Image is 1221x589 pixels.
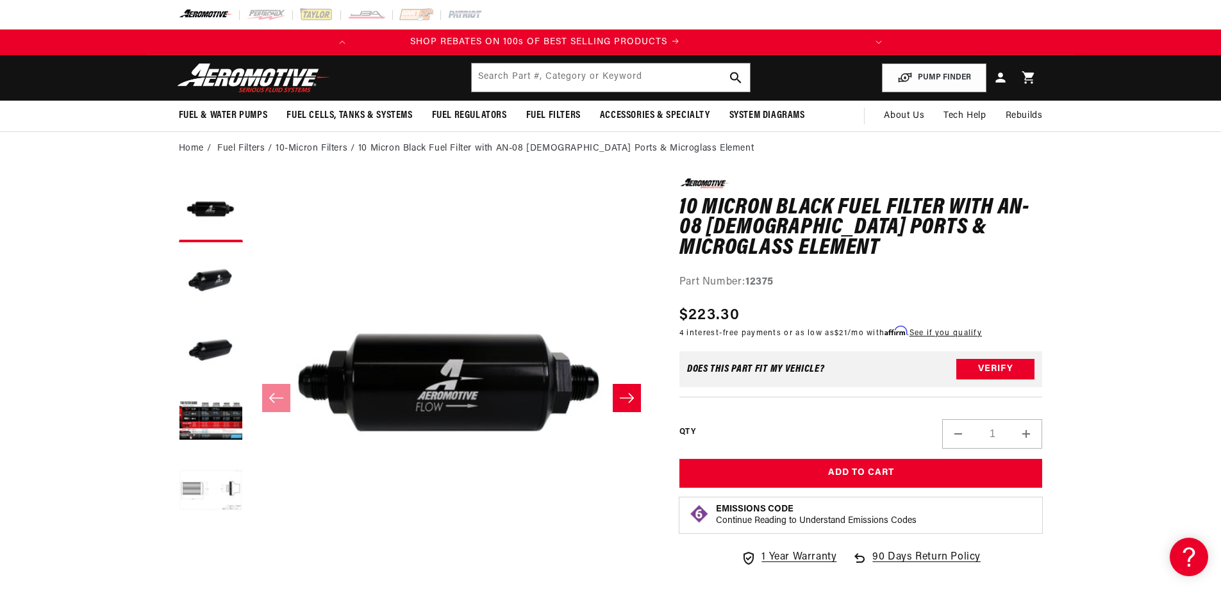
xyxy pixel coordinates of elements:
[956,359,1034,379] button: Verify
[716,515,917,527] p: Continue Reading to Understand Emissions Codes
[290,35,801,49] div: Announcement
[358,142,754,156] li: 10 Micron Black Fuel Filter with AN-08 [DEMOGRAPHIC_DATA] Ports & Microglass Element
[745,277,774,287] strong: 12375
[679,427,695,438] label: QTY
[934,101,995,131] summary: Tech Help
[329,29,355,55] button: Translation missing: en.sections.announcements.previous_announcement
[835,329,847,337] span: $21
[874,101,934,131] a: About Us
[687,364,825,374] div: Does This part fit My vehicle?
[169,101,278,131] summary: Fuel & Water Pumps
[179,142,1043,156] nav: breadcrumbs
[179,178,243,242] button: Load image 1 in gallery view
[290,35,801,49] a: SHOP REBATES ON 100s OF BEST SELLING PRODUCTS
[741,549,836,566] a: 1 Year Warranty
[716,504,917,527] button: Emissions CodeContinue Reading to Understand Emissions Codes
[910,329,982,337] a: See if you qualify - Learn more about Affirm Financing (opens in modal)
[179,319,243,383] button: Load image 3 in gallery view
[179,249,243,313] button: Load image 2 in gallery view
[590,101,720,131] summary: Accessories & Specialty
[217,142,265,156] a: Fuel Filters
[729,109,805,122] span: System Diagrams
[872,549,981,579] span: 90 Days Return Policy
[1006,109,1043,123] span: Rebuilds
[679,459,1043,488] button: Add to Cart
[472,63,750,92] input: Search by Part Number, Category or Keyword
[432,109,507,122] span: Fuel Regulators
[679,304,740,327] span: $223.30
[147,29,1075,55] slideshow-component: Translation missing: en.sections.announcements.announcement_bar
[761,549,836,566] span: 1 Year Warranty
[422,101,517,131] summary: Fuel Regulators
[882,63,986,92] button: PUMP FINDER
[410,37,667,47] span: SHOP REBATES ON 100s OF BEST SELLING PRODUCTS
[679,274,1043,291] div: Part Number:
[179,390,243,454] button: Load image 4 in gallery view
[943,109,986,123] span: Tech Help
[179,109,268,122] span: Fuel & Water Pumps
[526,109,581,122] span: Fuel Filters
[866,29,892,55] button: Translation missing: en.sections.announcements.next_announcement
[884,111,924,120] span: About Us
[679,327,982,339] p: 4 interest-free payments or as low as /mo with .
[600,109,710,122] span: Accessories & Specialty
[613,384,641,412] button: Slide right
[722,63,750,92] button: search button
[720,101,815,131] summary: System Diagrams
[277,101,422,131] summary: Fuel Cells, Tanks & Systems
[716,504,793,514] strong: Emissions Code
[290,35,801,49] div: 1 of 2
[179,460,243,524] button: Load image 5 in gallery view
[679,198,1043,259] h1: 10 Micron Black Fuel Filter with AN-08 [DEMOGRAPHIC_DATA] Ports & Microglass Element
[996,101,1052,131] summary: Rebuilds
[276,142,358,156] li: 10-Micron Filters
[287,109,412,122] span: Fuel Cells, Tanks & Systems
[885,326,907,336] span: Affirm
[517,101,590,131] summary: Fuel Filters
[689,504,710,524] img: Emissions code
[852,549,981,579] a: 90 Days Return Policy
[262,384,290,412] button: Slide left
[179,142,204,156] a: Home
[174,63,334,93] img: Aeromotive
